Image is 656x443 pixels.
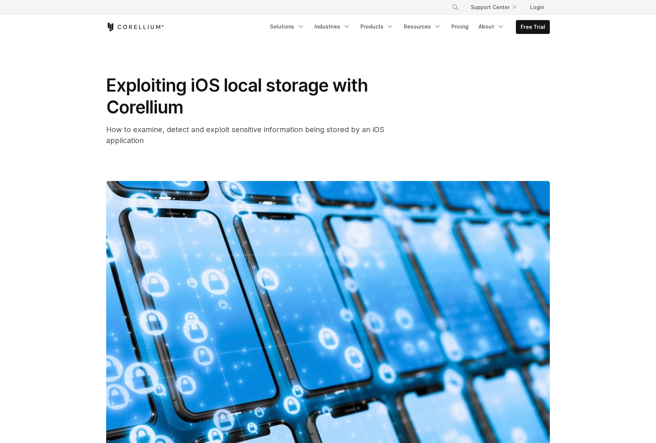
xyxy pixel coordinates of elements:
[474,20,509,33] a: About
[449,1,462,14] button: Search
[106,23,164,31] a: Corellium Home
[524,1,550,14] a: Login
[516,20,549,34] a: Free Trial
[465,1,521,14] a: Support Center
[356,20,398,33] a: Products
[310,20,355,33] a: Industries
[266,20,550,34] div: Navigation Menu
[447,20,473,33] a: Pricing
[443,1,550,14] div: Navigation Menu
[266,20,309,33] a: Solutions
[400,20,445,33] a: Resources
[106,125,384,145] span: How to examine, detect and exploit sensitive information being stored by an iOS application
[106,74,368,118] span: Exploiting iOS local storage with Corellium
